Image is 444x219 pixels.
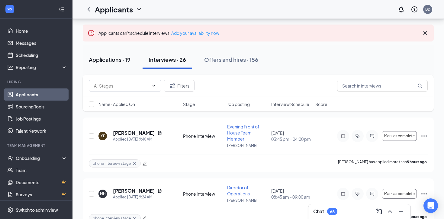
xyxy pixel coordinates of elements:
div: Switch to admin view [16,207,58,213]
div: 66 [330,209,335,214]
b: 5 hours ago [407,214,427,219]
svg: ActiveTag [354,134,361,138]
svg: Minimize [397,208,404,215]
span: Stage [183,101,195,107]
a: Job Postings [16,113,67,125]
button: Minimize [396,207,406,216]
svg: Notifications [397,6,405,13]
h1: Applicants [95,4,133,15]
div: Hiring [7,79,66,85]
p: [PERSON_NAME] [227,143,268,148]
svg: ActiveChat [368,191,376,196]
span: 08:45 am - 09:00 am [271,194,312,200]
div: [DATE] [271,188,312,200]
svg: QuestionInfo [411,6,418,13]
svg: Collapse [58,6,64,12]
svg: UserCheck [7,155,13,161]
span: Evening Front of House Team Member [227,124,259,141]
span: Mark as complete [384,134,415,138]
span: edit [143,161,147,166]
svg: ChevronDown [135,6,143,13]
svg: Settings [7,207,13,213]
span: Name · Applied On [98,101,135,107]
div: [DATE] [271,130,312,142]
div: Onboarding [16,155,62,161]
h3: Chat [313,208,324,215]
svg: Analysis [7,64,13,70]
a: Scheduling [16,49,67,61]
a: Sourcing Tools [16,101,67,113]
svg: ComposeMessage [375,208,383,215]
p: [PERSON_NAME] [227,198,268,203]
svg: Ellipses [420,132,428,140]
a: DocumentsCrown [16,176,67,188]
button: Mark as complete [382,131,417,141]
svg: Cross [422,29,429,37]
div: Offers and hires · 156 [204,56,258,63]
div: Open Intercom Messenger [423,198,438,213]
div: YE [101,133,105,138]
span: 03:45 pm - 04:00 pm [271,136,312,142]
svg: ActiveChat [368,134,376,138]
button: ChevronUp [385,207,395,216]
a: Messages [16,37,67,49]
span: Director of Operations [227,185,250,196]
button: Filter Filters [164,80,195,92]
svg: ChevronLeft [85,6,92,13]
span: Job posting [227,101,250,107]
a: Add your availability now [171,30,219,36]
svg: WorkstreamLogo [7,6,13,12]
svg: Ellipses [420,190,428,197]
button: ComposeMessage [374,207,384,216]
div: Applications · 19 [89,56,130,63]
a: Talent Network [16,125,67,137]
span: Interview Schedule [271,101,309,107]
button: Mark as complete [382,189,417,199]
svg: ChevronUp [386,208,394,215]
div: Reporting [16,64,68,70]
div: Team Management [7,143,66,148]
svg: MagnifyingGlass [417,83,422,88]
div: Interviews · 26 [149,56,186,63]
svg: Error [88,29,95,37]
svg: Cross [132,161,137,166]
div: BD [425,7,430,12]
svg: Document [157,188,162,193]
svg: ActiveTag [354,191,361,196]
span: Applicants can't schedule interviews. [98,30,219,36]
div: Phone Interview [183,191,224,197]
svg: ChevronDown [151,83,156,88]
svg: Filter [169,82,176,89]
span: phone interview stage [93,161,131,166]
input: All Stages [94,82,149,89]
p: [PERSON_NAME] has applied more than . [338,159,428,168]
a: SurveysCrown [16,188,67,201]
a: Applicants [16,88,67,101]
h5: [PERSON_NAME] [113,130,155,136]
div: Applied [DATE] 9:40 AM [113,136,162,142]
div: Applied [DATE] 9:24 AM [113,194,162,200]
a: Home [16,25,67,37]
span: Mark as complete [384,192,415,196]
svg: Document [157,131,162,135]
div: MH [100,191,106,196]
svg: Note [339,134,347,138]
h5: [PERSON_NAME] [113,187,155,194]
input: Search in interviews [337,80,428,92]
b: 5 hours ago [407,160,427,164]
svg: Note [339,191,347,196]
a: Team [16,164,67,176]
div: Phone Interview [183,133,224,139]
span: Score [315,101,327,107]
